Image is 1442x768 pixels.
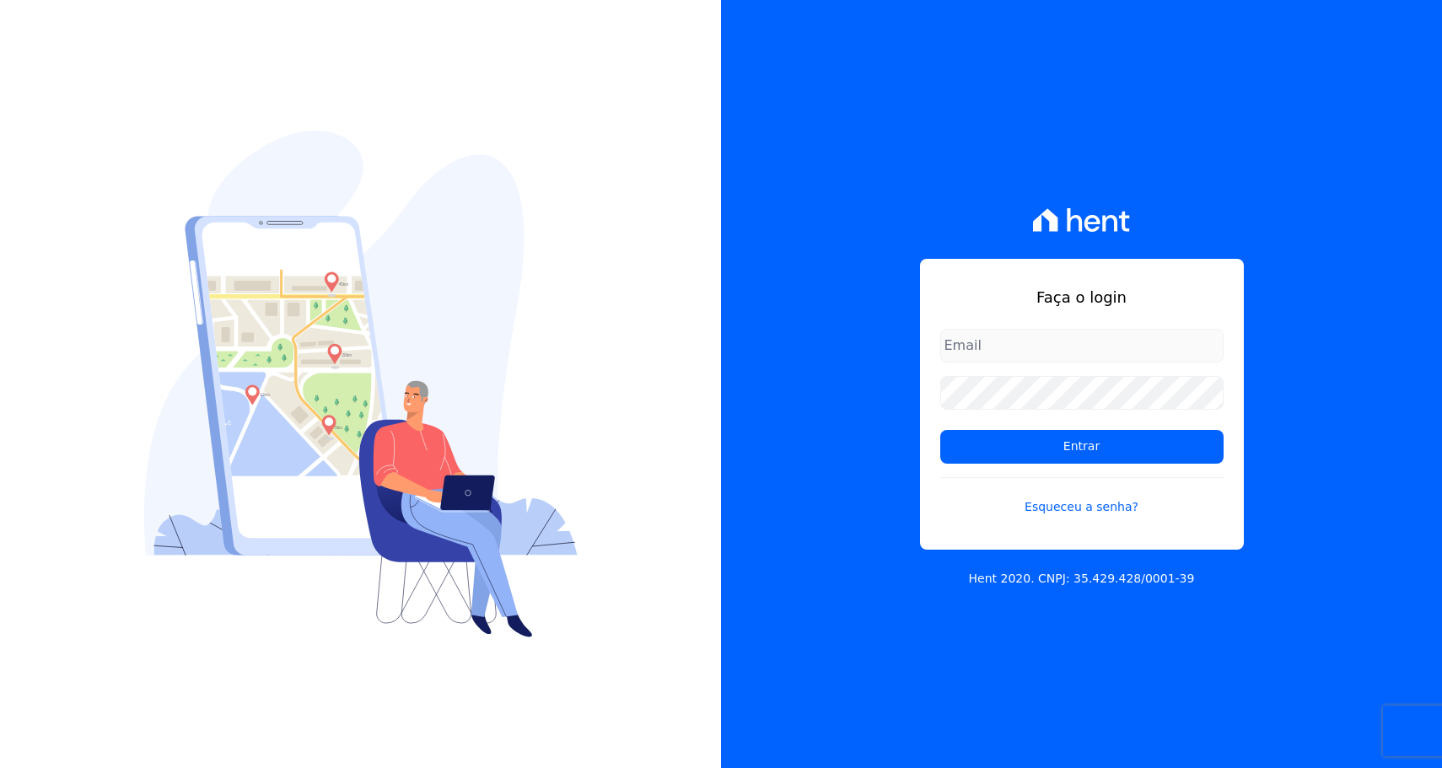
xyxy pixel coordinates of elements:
[144,131,578,637] img: Login
[940,286,1224,309] h1: Faça o login
[940,329,1224,363] input: Email
[940,477,1224,516] a: Esqueceu a senha?
[969,570,1195,588] p: Hent 2020. CNPJ: 35.429.428/0001-39
[940,430,1224,464] input: Entrar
